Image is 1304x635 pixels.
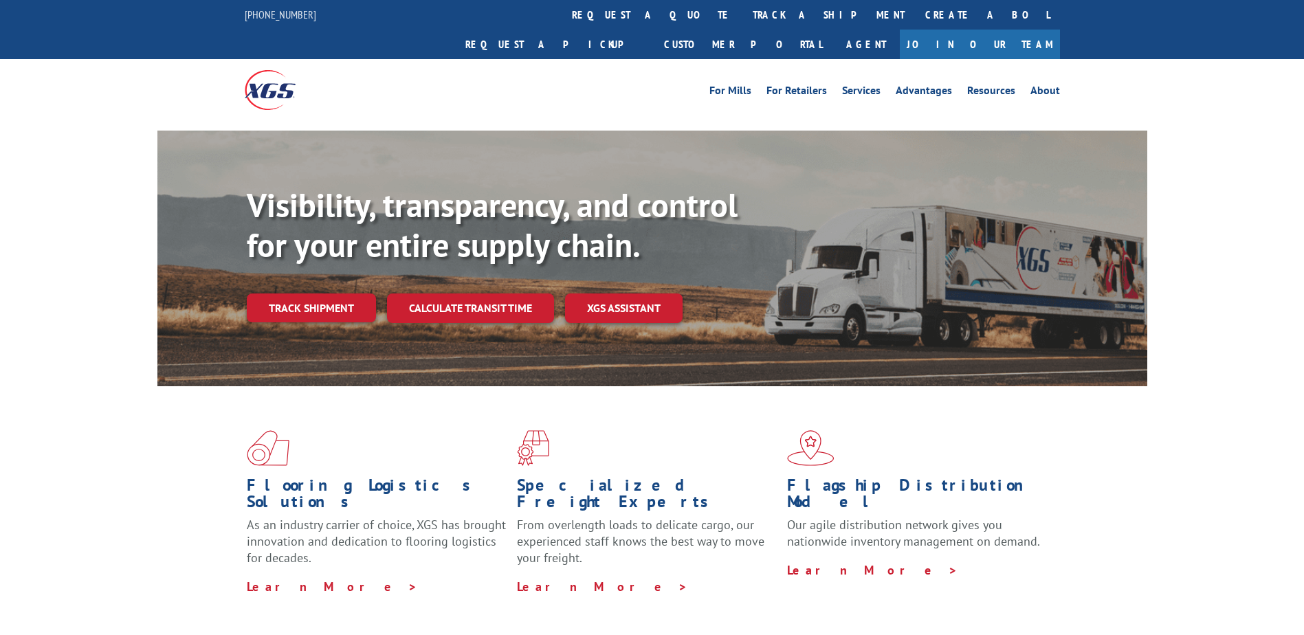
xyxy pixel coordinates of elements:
img: xgs-icon-total-supply-chain-intelligence-red [247,430,289,466]
h1: Flagship Distribution Model [787,477,1047,517]
b: Visibility, transparency, and control for your entire supply chain. [247,183,738,266]
a: Calculate transit time [387,293,554,323]
p: From overlength loads to delicate cargo, our experienced staff knows the best way to move your fr... [517,517,777,578]
a: Learn More > [517,579,688,594]
a: About [1030,85,1060,100]
a: Join Our Team [900,30,1060,59]
img: xgs-icon-flagship-distribution-model-red [787,430,835,466]
a: Advantages [896,85,952,100]
a: Customer Portal [654,30,832,59]
h1: Specialized Freight Experts [517,477,777,517]
a: For Retailers [766,85,827,100]
a: Track shipment [247,293,376,322]
a: Learn More > [787,562,958,578]
img: xgs-icon-focused-on-flooring-red [517,430,549,466]
span: As an industry carrier of choice, XGS has brought innovation and dedication to flooring logistics... [247,517,506,566]
h1: Flooring Logistics Solutions [247,477,507,517]
a: Resources [967,85,1015,100]
a: XGS ASSISTANT [565,293,683,323]
a: Learn More > [247,579,418,594]
a: [PHONE_NUMBER] [245,8,316,21]
span: Our agile distribution network gives you nationwide inventory management on demand. [787,517,1040,549]
a: Services [842,85,881,100]
a: For Mills [709,85,751,100]
a: Request a pickup [455,30,654,59]
a: Agent [832,30,900,59]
